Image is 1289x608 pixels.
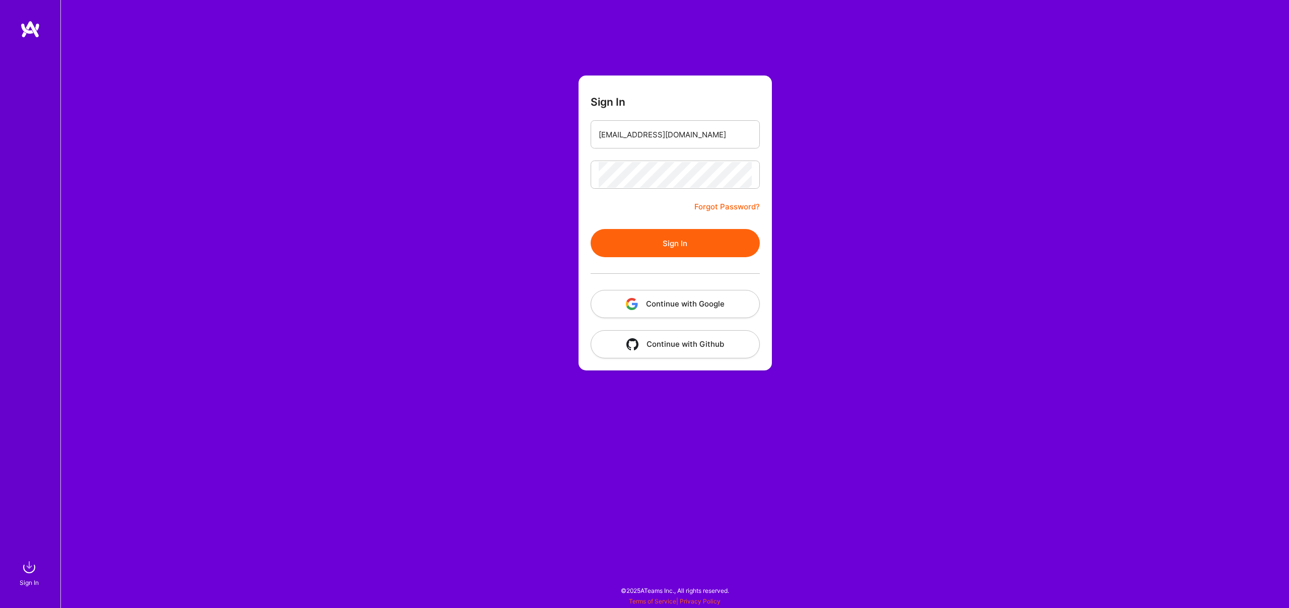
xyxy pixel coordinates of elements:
span: | [629,597,721,605]
button: Sign In [591,229,760,257]
img: icon [626,338,638,350]
div: Sign In [20,577,39,588]
a: Forgot Password? [694,201,760,213]
a: Privacy Policy [680,597,721,605]
button: Continue with Google [591,290,760,318]
a: sign inSign In [21,557,39,588]
button: Continue with Github [591,330,760,358]
img: icon [626,298,638,310]
a: Terms of Service [629,597,676,605]
div: © 2025 ATeams Inc., All rights reserved. [60,578,1289,603]
h3: Sign In [591,96,625,108]
input: Email... [599,122,752,147]
img: sign in [19,557,39,577]
img: logo [20,20,40,38]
